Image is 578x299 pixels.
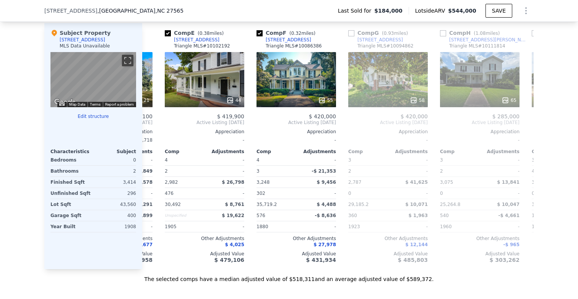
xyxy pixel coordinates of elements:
[440,37,529,43] a: [STREET_ADDRESS][PERSON_NAME]
[95,188,136,199] div: 296
[348,251,428,257] div: Adjusted Value
[440,213,449,218] span: 540
[257,235,336,242] div: Other Adjustments
[291,31,302,36] span: 0.32
[95,221,136,232] div: 1908
[257,149,296,155] div: Comp
[401,113,428,119] span: $ 420,000
[266,37,311,43] div: [STREET_ADDRESS]
[313,242,336,247] span: $ 27,978
[97,7,183,15] span: , [GEOGRAPHIC_DATA]
[306,257,336,263] span: $ 431,934
[296,149,336,155] div: Adjustments
[206,166,244,176] div: -
[318,96,333,104] div: 55
[348,29,411,37] div: Comp G
[532,157,535,163] span: 3
[222,213,244,218] span: $ 19,622
[471,31,503,36] span: ( miles)
[374,7,403,15] span: $184,000
[257,29,318,37] div: Comp F
[257,251,336,257] div: Adjusted Value
[217,113,244,119] span: $ 419,900
[498,213,520,218] span: -$ 4,661
[312,168,336,174] span: -$ 21,353
[390,166,428,176] div: -
[206,221,244,232] div: -
[214,257,244,263] span: $ 479,106
[398,257,428,263] span: $ 485,803
[449,37,529,43] div: [STREET_ADDRESS][PERSON_NAME]
[532,191,535,196] span: 0
[257,135,336,145] div: -
[50,149,93,155] div: Characteristics
[165,135,244,145] div: -
[50,210,92,221] div: Garage Sqft
[50,52,136,107] div: Map
[388,149,428,155] div: Adjustments
[492,113,520,119] span: $ 285,000
[165,251,244,257] div: Adjusted Value
[348,157,351,163] span: 3
[481,166,520,176] div: -
[105,102,134,106] a: Report a problem
[348,221,386,232] div: 1923
[405,202,428,207] span: $ 10,071
[390,188,428,199] div: -
[165,157,168,163] span: 4
[532,213,545,218] span: 1,056
[532,180,545,185] span: 3,194
[348,119,428,126] span: Active Listing [DATE]
[257,213,265,218] span: 576
[69,102,85,107] button: Map Data
[257,129,336,135] div: Appreciation
[174,43,230,49] div: Triangle MLS # 10102192
[60,37,105,43] div: [STREET_ADDRESS]
[405,180,428,185] span: $ 41,625
[257,180,270,185] span: 3,248
[476,31,486,36] span: 1.08
[348,213,357,218] span: 360
[257,37,311,43] a: [STREET_ADDRESS]
[440,180,453,185] span: 3,075
[50,221,92,232] div: Year Built
[440,129,520,135] div: Appreciation
[95,177,136,188] div: 3,414
[298,221,336,232] div: -
[497,202,520,207] span: $ 10,047
[59,102,65,106] button: Keyboard shortcuts
[257,221,295,232] div: 1880
[195,31,227,36] span: ( miles)
[225,202,244,207] span: $ 8,761
[50,113,136,119] button: Edit structure
[348,135,428,145] div: -
[50,166,92,176] div: Bathrooms
[384,31,394,36] span: 0.93
[165,119,244,126] span: Active Listing [DATE]
[95,210,136,221] div: 400
[95,166,136,176] div: 2
[448,8,476,14] span: $544,000
[532,202,552,207] span: 34,412.4
[348,37,403,43] a: [STREET_ADDRESS]
[52,97,78,107] a: Open this area in Google Maps (opens a new window)
[348,191,351,196] span: 0
[440,235,520,242] div: Other Adjustments
[50,29,110,37] div: Subject Property
[480,149,520,155] div: Adjustments
[225,242,244,247] span: $ 4,025
[200,31,210,36] span: 0.38
[165,202,181,207] span: 30,492
[357,37,403,43] div: [STREET_ADDRESS]
[379,31,411,36] span: ( miles)
[50,199,92,210] div: Lot Sqft
[440,135,520,145] div: -
[490,257,520,263] span: $ 303,262
[222,180,244,185] span: $ 26,798
[90,102,101,106] a: Terms (opens in new tab)
[348,235,428,242] div: Other Adjustments
[409,213,428,218] span: $ 1,963
[165,221,203,232] div: 1905
[415,7,448,15] span: Lotside ARV
[532,149,572,155] div: Comp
